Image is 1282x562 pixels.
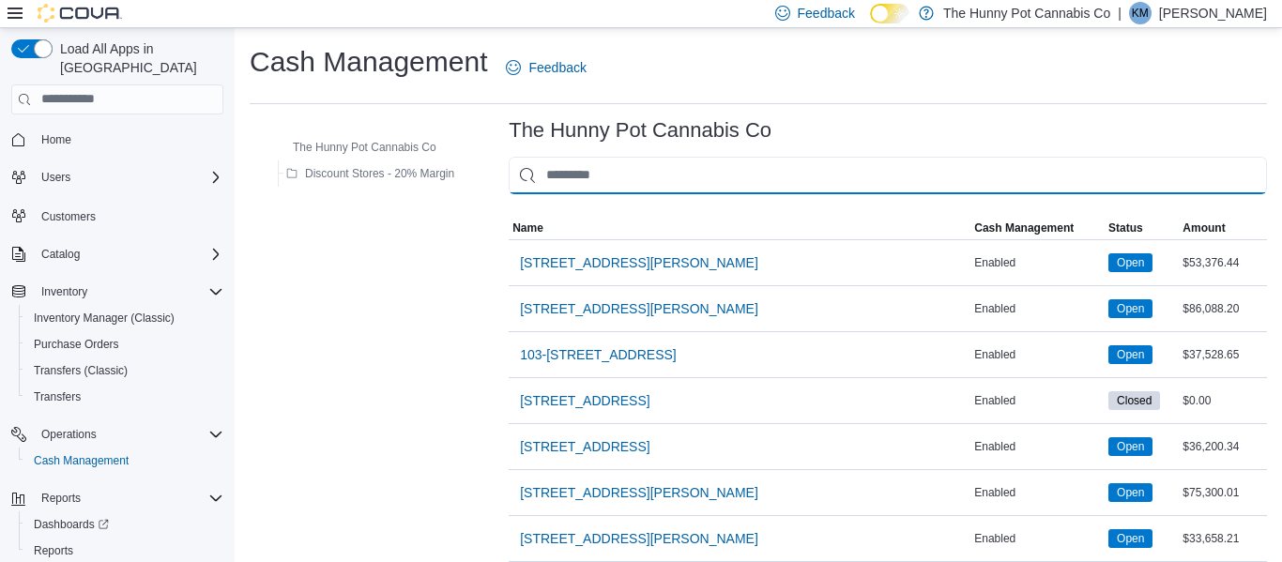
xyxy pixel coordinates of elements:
span: Reports [41,491,81,506]
span: Feedback [528,58,586,77]
input: This is a search bar. As you type, the results lower in the page will automatically filter. [509,157,1267,194]
span: Operations [34,423,223,446]
div: $86,088.20 [1179,297,1267,320]
span: Inventory Manager (Classic) [26,307,223,329]
button: Name [509,217,970,239]
span: Catalog [41,247,80,262]
p: | [1118,2,1122,24]
span: Closed [1108,391,1160,410]
button: Reports [34,487,88,509]
span: Open [1117,300,1144,317]
span: Reports [26,539,223,562]
span: 103-[STREET_ADDRESS] [520,345,677,364]
button: [STREET_ADDRESS][PERSON_NAME] [512,474,766,511]
a: Cash Management [26,449,136,472]
img: Cova [38,4,122,23]
span: Transfers [26,386,223,408]
a: Dashboards [26,513,116,536]
button: Inventory Manager (Classic) [19,305,231,331]
button: 103-[STREET_ADDRESS] [512,336,684,373]
span: Amount [1183,220,1225,235]
button: Transfers [19,384,231,410]
span: Dashboards [34,517,109,532]
button: Status [1105,217,1179,239]
span: Open [1108,299,1152,318]
button: Reports [4,485,231,511]
a: Transfers (Classic) [26,359,135,382]
span: Purchase Orders [26,333,223,356]
span: Customers [34,204,223,227]
div: $0.00 [1179,389,1267,412]
span: Open [1108,437,1152,456]
div: $37,528.65 [1179,343,1267,366]
span: Transfers (Classic) [26,359,223,382]
span: Open [1108,529,1152,548]
span: [STREET_ADDRESS][PERSON_NAME] [520,253,758,272]
span: Dashboards [26,513,223,536]
span: Cash Management [34,453,129,468]
button: Cash Management [19,448,231,474]
span: Operations [41,427,97,442]
button: Inventory [4,279,231,305]
span: Open [1108,483,1152,502]
span: The Hunny Pot Cannabis Co [293,140,436,155]
button: [STREET_ADDRESS] [512,428,657,465]
button: Operations [4,421,231,448]
span: Catalog [34,243,223,266]
button: [STREET_ADDRESS] [512,382,657,419]
div: Enabled [970,435,1105,458]
span: Open [1117,346,1144,363]
button: Home [4,126,231,153]
span: Open [1108,253,1152,272]
button: [STREET_ADDRESS][PERSON_NAME] [512,244,766,281]
p: [PERSON_NAME] [1159,2,1267,24]
a: Inventory Manager (Classic) [26,307,182,329]
span: Discount Stores - 20% Margin [305,166,454,181]
button: Transfers (Classic) [19,357,231,384]
div: $36,200.34 [1179,435,1267,458]
span: Reports [34,543,73,558]
span: [STREET_ADDRESS] [520,391,649,410]
button: Purchase Orders [19,331,231,357]
span: [STREET_ADDRESS][PERSON_NAME] [520,299,758,318]
span: Name [512,220,543,235]
a: Feedback [498,49,593,86]
button: [STREET_ADDRESS][PERSON_NAME] [512,520,766,557]
button: Users [4,164,231,190]
div: Enabled [970,297,1105,320]
span: Users [34,166,223,189]
span: [STREET_ADDRESS][PERSON_NAME] [520,529,758,548]
span: Home [41,132,71,147]
a: Customers [34,205,103,228]
a: Dashboards [19,511,231,538]
span: Inventory Manager (Classic) [34,311,175,326]
span: Status [1108,220,1143,235]
div: Keegan Muir [1129,2,1152,24]
span: Feedback [798,4,855,23]
input: Dark Mode [870,4,909,23]
span: Open [1117,484,1144,501]
h3: The Hunny Pot Cannabis Co [509,119,771,142]
span: Dark Mode [870,23,871,24]
p: The Hunny Pot Cannabis Co [943,2,1110,24]
button: Cash Management [970,217,1105,239]
button: Users [34,166,78,189]
span: Customers [41,209,96,224]
div: Enabled [970,389,1105,412]
div: $33,658.21 [1179,527,1267,550]
span: [STREET_ADDRESS][PERSON_NAME] [520,483,758,502]
a: Purchase Orders [26,333,127,356]
span: Transfers (Classic) [34,363,128,378]
span: Open [1117,530,1144,547]
div: Enabled [970,251,1105,274]
span: Home [34,128,223,151]
span: Reports [34,487,223,509]
span: Cash Management [26,449,223,472]
span: KM [1132,2,1149,24]
button: Operations [34,423,104,446]
span: Open [1108,345,1152,364]
button: Customers [4,202,231,229]
span: Transfers [34,389,81,404]
span: Users [41,170,70,185]
div: $53,376.44 [1179,251,1267,274]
